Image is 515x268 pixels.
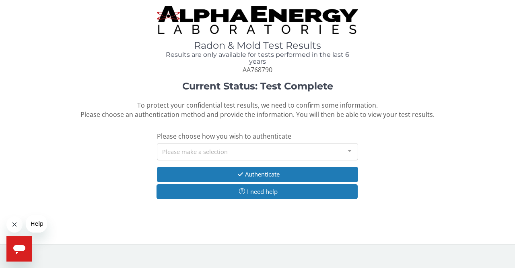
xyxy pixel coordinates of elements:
iframe: Button to launch messaging window [6,236,32,262]
span: AA768790 [243,65,272,74]
h1: Radon & Mold Test Results [157,40,358,51]
img: TightCrop.jpg [157,6,358,34]
span: Please make a selection [162,147,228,156]
strong: Current Status: Test Complete [182,80,333,92]
span: Please choose how you wish to authenticate [157,132,291,141]
button: Authenticate [157,167,358,182]
button: I need help [157,184,358,199]
span: To protect your confidential test results, we need to confirm some information. Please choose an ... [80,101,435,119]
h4: Results are only available for tests performed in the last 6 years [157,51,358,65]
iframe: Close message [6,216,23,233]
iframe: Message from company [26,215,47,233]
